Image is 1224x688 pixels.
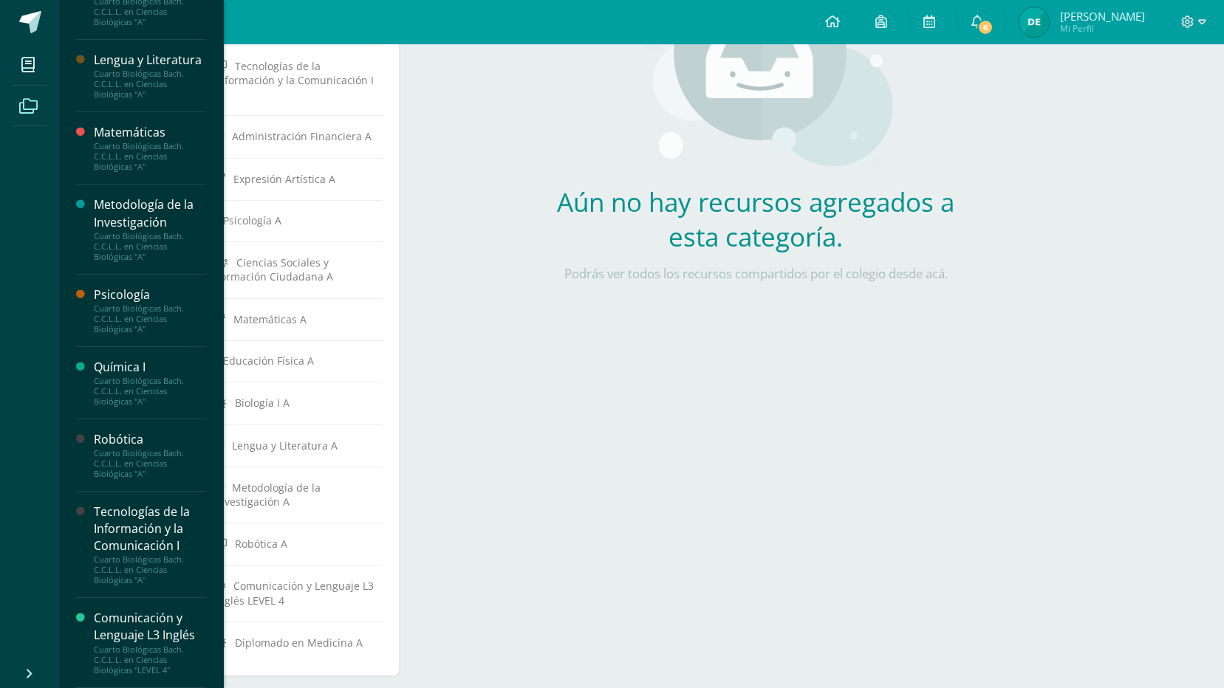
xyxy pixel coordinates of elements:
[215,474,376,515] a: Metodología de la Investigación A
[94,196,206,230] div: Metodología de la Investigación
[215,629,376,656] a: Diplomado en Medicina A
[215,432,376,458] a: Lengua y Literatura A
[94,359,206,376] div: Química I
[215,123,376,149] a: Administración Financiera A
[94,124,206,141] div: Matemáticas
[94,644,206,675] div: Cuarto Biológicas Bach. C.C.L.L. en Ciencias Biológicas "LEVEL 4"
[94,286,206,334] a: PsicologíaCuarto Biológicas Bach. C.C.L.L. en Ciencias Biológicas "A"
[215,165,376,192] a: Expresión Artística A
[94,303,206,334] div: Cuarto Biológicas Bach. C.C.L.L. en Ciencias Biológicas "A"
[1060,22,1145,35] span: Mi Perfil
[215,481,321,509] span: Metodología de la Investigación A
[215,59,374,101] span: Tecnologías de la Información y la Comunicación I A
[94,503,206,585] a: Tecnologías de la Información y la Comunicación ICuarto Biológicas Bach. C.C.L.L. en Ciencias Bio...
[235,396,290,410] span: Biología I A
[215,572,376,613] a: Comunicación y Lenguaje L3 Inglés LEVEL 4
[94,376,206,407] div: Cuarto Biológicas Bach. C.C.L.L. en Ciencias Biológicas "A"
[1060,9,1145,24] span: [PERSON_NAME]
[232,129,372,143] span: Administración Financiera A
[94,196,206,261] a: Metodología de la InvestigaciónCuarto Biológicas Bach. C.C.L.L. en Ciencias Biológicas "A"
[215,207,376,233] a: Psicología A
[94,141,206,172] div: Cuarto Biológicas Bach. C.C.L.L. en Ciencias Biológicas "A"
[94,431,206,448] div: Robótica
[94,286,206,303] div: Psicología
[94,610,206,644] div: Comunicación y Lenguaje L3 Inglés
[235,537,287,551] span: Robótica A
[215,348,376,374] a: Educación Física A
[1019,7,1049,37] img: 67eb9b1f6ba152651dcf849cb1e274a5.png
[215,306,376,332] a: Matemáticas A
[215,249,376,289] a: Ciencias Sociales y Formación Ciudadana A
[223,213,281,227] span: Psicología A
[94,431,206,479] a: RobóticaCuarto Biológicas Bach. C.C.L.L. en Ciencias Biológicas "A"
[215,530,376,557] a: Robótica A
[233,312,307,326] span: Matemáticas A
[94,69,206,100] div: Cuarto Biológicas Bach. C.C.L.L. en Ciencias Biológicas "A"
[94,554,206,585] div: Cuarto Biológicas Bach. C.C.L.L. en Ciencias Biológicas "A"
[94,448,206,479] div: Cuarto Biológicas Bach. C.C.L.L. en Ciencias Biológicas "A"
[94,359,206,407] a: Química ICuarto Biológicas Bach. C.C.L.L. en Ciencias Biológicas "A"
[94,610,206,675] a: Comunicación y Lenguaje L3 InglésCuarto Biológicas Bach. C.C.L.L. en Ciencias Biológicas "LEVEL 4"
[215,389,376,416] a: Biología I A
[232,438,338,452] span: Lengua y Literatura A
[223,354,314,368] span: Educación Física A
[215,52,376,107] a: Tecnologías de la Información y la Comunicación I A
[215,579,374,607] span: Comunicación y Lenguaje L3 Inglés LEVEL 4
[94,503,206,554] div: Tecnologías de la Información y la Comunicación I
[233,172,335,186] span: Expresión Artística A
[94,124,206,172] a: MatemáticasCuarto Biológicas Bach. C.C.L.L. en Ciencias Biológicas "A"
[215,255,333,283] span: Ciencias Sociales y Formación Ciudadana A
[94,231,206,262] div: Cuarto Biológicas Bach. C.C.L.L. en Ciencias Biológicas "A"
[538,266,974,282] p: Podrás ver todos los recursos compartidos por el colegio desde acá.
[538,185,974,254] h2: Aún no hay recursos agregados a esta categoría.
[977,19,994,35] span: 6
[235,636,363,650] span: Diplomado en Medicina A
[94,52,206,100] a: Lengua y LiteraturaCuarto Biológicas Bach. C.C.L.L. en Ciencias Biológicas "A"
[94,52,206,69] div: Lengua y Literatura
